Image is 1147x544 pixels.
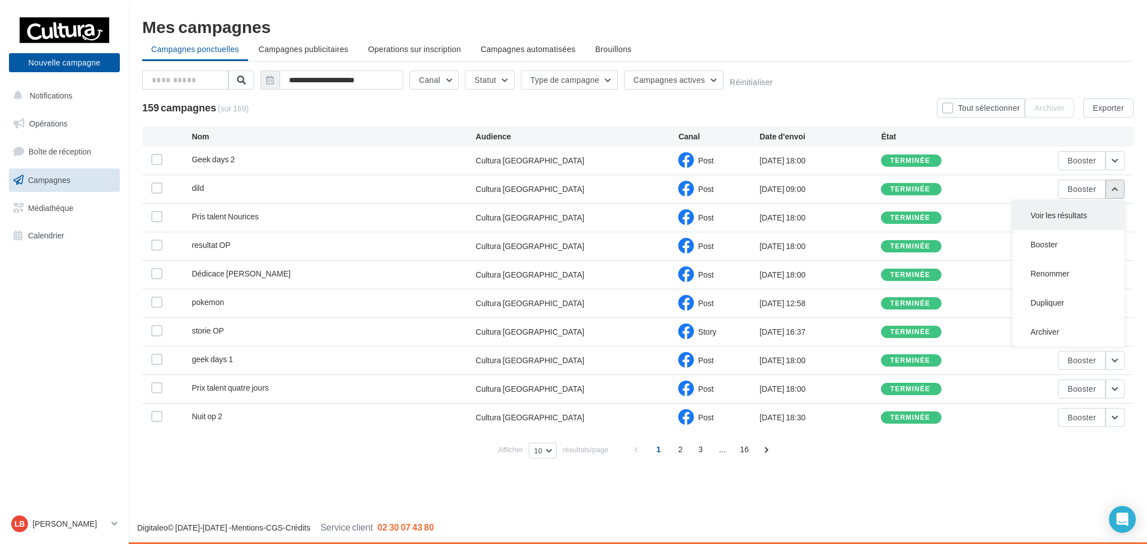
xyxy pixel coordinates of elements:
[192,383,268,392] span: Prix talent quatre jours
[286,523,310,532] a: Crédits
[1013,259,1125,288] button: Renommer
[9,513,120,534] a: LB [PERSON_NAME]
[650,440,668,458] span: 1
[1058,351,1106,370] button: Booster
[890,243,930,250] div: terminée
[1058,408,1106,427] button: Booster
[881,131,1003,142] div: État
[192,269,291,278] span: Dédicace isa bella
[937,99,1025,118] button: Tout sélectionner
[563,444,609,455] span: résultats/page
[698,355,714,365] span: Post
[698,213,714,222] span: Post
[192,154,235,164] span: Geek days 2
[231,523,263,532] a: Mentions
[678,131,759,142] div: Canal
[759,355,881,366] div: [DATE] 18:00
[7,168,122,192] a: Campagnes
[714,440,731,458] span: ...
[28,231,64,240] span: Calendrier
[1058,151,1106,170] button: Booster
[521,71,618,90] button: Type de campagne
[192,354,233,364] span: geek days 1
[1013,288,1125,317] button: Dupliquer
[192,183,204,193] span: dild
[7,139,122,163] a: Boîte de réception
[475,383,584,395] div: Cultura [GEOGRAPHIC_DATA]
[890,329,930,336] div: terminée
[1109,506,1136,533] div: Open Intercom Messenger
[759,155,881,166] div: [DATE] 18:00
[735,440,753,458] span: 16
[15,518,25,529] span: LB
[475,269,584,280] div: Cultura [GEOGRAPHIC_DATA]
[28,203,73,212] span: Médiathèque
[475,131,678,142] div: Audience
[142,18,1134,35] div: Mes campagnes
[759,212,881,223] div: [DATE] 18:00
[890,300,930,307] div: terminée
[1013,201,1125,230] button: Voir les résultats
[759,383,881,395] div: [DATE] 18:00
[672,440,689,458] span: 2
[1013,317,1125,346] button: Archiver
[475,184,584,195] div: Cultura [GEOGRAPHIC_DATA]
[137,523,167,532] a: Digitaleo
[759,184,881,195] div: [DATE] 09:00
[192,240,230,250] span: resultat OP
[192,411,222,421] span: Nuit op 2
[759,269,881,280] div: [DATE] 18:00
[475,355,584,366] div: Cultura [GEOGRAPHIC_DATA]
[890,157,930,165] div: terminée
[698,298,714,308] span: Post
[730,78,773,87] button: Réinitialiser
[7,112,122,135] a: Opérations
[377,522,434,532] span: 02 30 07 43 80
[7,224,122,247] a: Calendrier
[698,384,714,393] span: Post
[259,44,348,54] span: Campagnes publicitaires
[475,298,584,309] div: Cultura [GEOGRAPHIC_DATA]
[32,518,107,529] p: [PERSON_NAME]
[890,357,930,364] div: terminée
[218,103,249,114] span: (sur 169)
[1013,230,1125,259] button: Booster
[29,119,67,128] span: Opérations
[30,91,72,100] span: Notifications
[29,147,91,156] span: Boîte de réception
[266,523,283,532] a: CGS
[698,156,714,165] span: Post
[465,71,515,90] button: Statut
[137,523,434,532] span: © [DATE]-[DATE] - - -
[534,446,542,455] span: 10
[9,53,120,72] button: Nouvelle campagne
[368,44,461,54] span: Operations sur inscription
[7,84,118,107] button: Notifications
[692,440,710,458] span: 3
[529,443,556,458] button: 10
[698,184,714,194] span: Post
[475,326,584,337] div: Cultura [GEOGRAPHIC_DATA]
[192,131,475,142] div: Nom
[759,326,881,337] div: [DATE] 16:37
[890,214,930,222] div: terminée
[759,298,881,309] div: [DATE] 12:58
[1083,99,1134,118] button: Exporter
[624,71,724,90] button: Campagnes actives
[890,386,930,393] div: terminée
[890,271,930,279] div: terminée
[475,212,584,223] div: Cultura [GEOGRAPHIC_DATA]
[7,196,122,220] a: Médiathèque
[409,71,459,90] button: Canal
[475,241,584,252] div: Cultura [GEOGRAPHIC_DATA]
[595,44,632,54] span: Brouillons
[28,175,71,185] span: Campagnes
[1058,180,1106,199] button: Booster
[142,101,216,114] span: 159 campagnes
[1025,99,1074,118] button: Archiver
[698,270,714,279] span: Post
[192,326,223,335] span: storie OP
[498,444,523,455] span: Afficher
[1058,379,1106,398] button: Booster
[759,412,881,423] div: [DATE] 18:30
